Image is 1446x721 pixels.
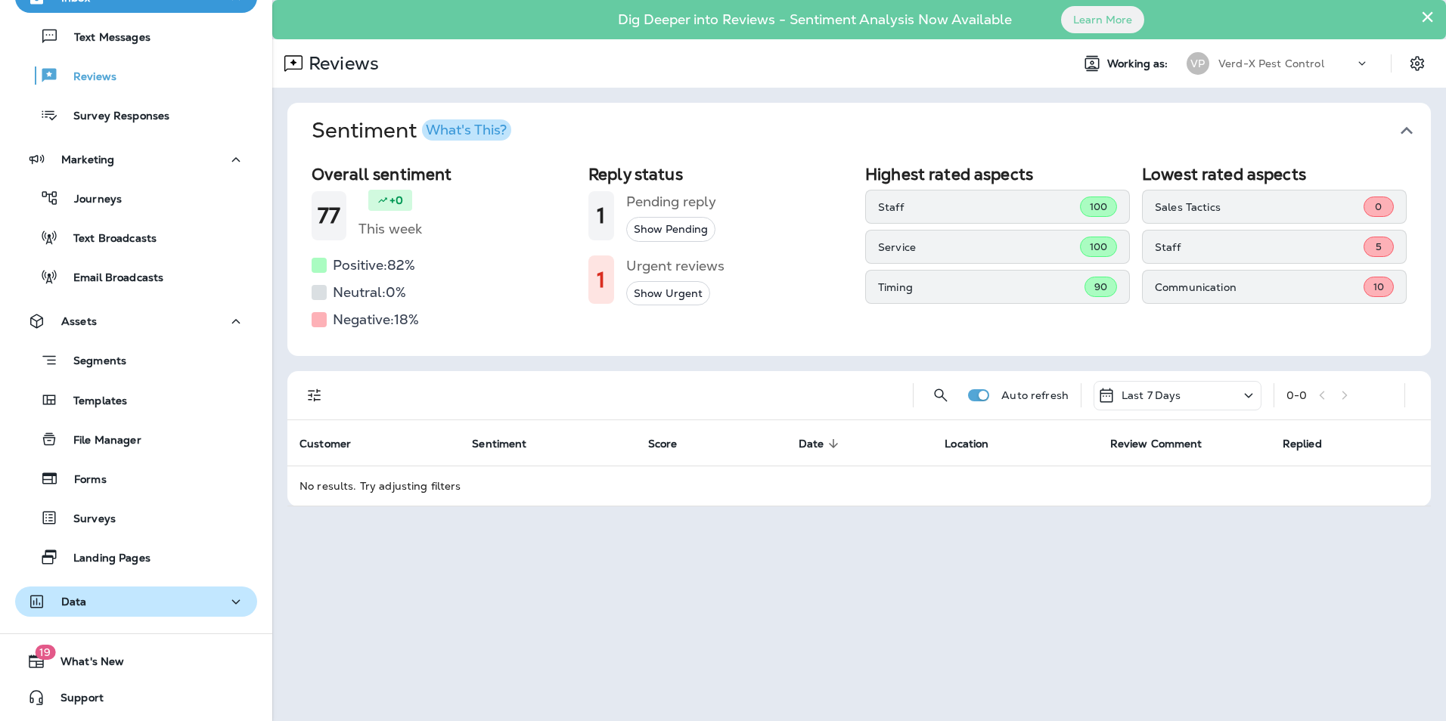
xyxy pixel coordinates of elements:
p: Marketing [61,153,114,166]
span: Review Comment [1110,437,1222,450]
button: Show Urgent [626,281,710,306]
button: Surveys [15,502,257,534]
button: Search Reviews [926,380,956,410]
h1: 1 [594,268,608,292]
button: Forms [15,463,257,494]
button: File Manager [15,423,257,455]
p: Auto refresh [1001,389,1069,401]
p: Journeys [59,193,122,207]
p: +0 [389,193,403,208]
span: 5 [1376,240,1382,253]
span: 0 [1375,200,1382,213]
p: Data [61,596,87,608]
span: 90 [1094,280,1107,293]
p: Dig Deeper into Reviews - Sentiment Analysis Now Available [574,17,1056,22]
h5: This week [358,217,422,241]
p: Surveys [58,512,116,527]
button: Email Broadcasts [15,261,257,292]
p: Email Broadcasts [58,271,163,286]
button: Learn More [1061,6,1144,33]
button: Survey Responses [15,99,257,131]
h1: 1 [594,203,608,228]
button: Settings [1404,50,1431,77]
button: Text Broadcasts [15,221,257,253]
button: Text Messages [15,20,257,52]
span: Sentiment [472,437,546,450]
span: Score [648,437,697,450]
button: Marketing [15,144,257,175]
span: Location [945,438,988,450]
span: Replied [1283,438,1322,450]
p: Staff [878,201,1080,213]
button: Show Pending [626,217,715,242]
button: SentimentWhat's This? [299,103,1443,159]
p: File Manager [58,434,141,448]
div: What's This? [426,123,507,137]
button: What's This? [422,119,511,141]
span: What's New [45,655,124,673]
p: Landing Pages [58,552,150,566]
button: Data [15,586,257,617]
h2: Overall sentiment [312,165,576,184]
h5: Urgent reviews [626,254,725,278]
p: Templates [58,395,127,409]
p: Verd-X Pest Control [1218,57,1324,70]
span: 100 [1090,240,1107,253]
span: Replied [1283,437,1342,450]
button: 19What's New [15,646,257,676]
p: Sales Tactics [1155,201,1364,213]
button: Journeys [15,182,257,214]
span: Review Comment [1110,438,1202,450]
button: Landing Pages [15,541,257,573]
h1: 77 [318,203,340,228]
span: Customer [299,438,351,450]
p: Timing [878,281,1084,293]
div: VP [1187,52,1209,75]
h5: Neutral: 0 % [333,280,406,305]
span: Customer [299,437,371,450]
span: Date [799,438,824,450]
h2: Highest rated aspects [865,165,1130,184]
h5: Pending reply [626,190,716,214]
button: Close [1420,5,1435,29]
button: Templates [15,384,257,416]
p: Forms [59,473,107,487]
button: Assets [15,306,257,336]
span: Support [45,692,104,710]
span: 100 [1090,200,1107,213]
span: 10 [1373,280,1384,293]
p: Last 7 Days [1122,389,1181,401]
p: Segments [58,354,126,370]
h2: Reply status [588,165,853,184]
button: Segments [15,344,257,376]
p: Staff [1155,241,1364,253]
span: Score [648,438,678,450]
span: Sentiment [472,438,526,450]
button: Filters [299,380,330,410]
h2: Lowest rated aspects [1142,165,1407,184]
p: Survey Responses [58,110,169,124]
p: Service [878,241,1080,253]
span: Date [799,437,844,450]
span: 19 [35,645,55,660]
p: Reviews [303,52,379,75]
p: Text Messages [59,31,150,45]
div: 0 - 0 [1286,389,1307,401]
h1: Sentiment [312,118,511,144]
h5: Positive: 82 % [333,253,415,277]
p: Assets [61,315,97,327]
p: Text Broadcasts [58,232,157,246]
button: Support [15,682,257,713]
h5: Negative: 18 % [333,308,419,332]
button: Reviews [15,60,257,91]
span: Location [945,437,1008,450]
td: No results. Try adjusting filters [287,466,1431,506]
div: SentimentWhat's This? [287,159,1431,356]
p: Communication [1155,281,1364,293]
p: Reviews [58,70,116,85]
span: Working as: [1107,57,1171,70]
